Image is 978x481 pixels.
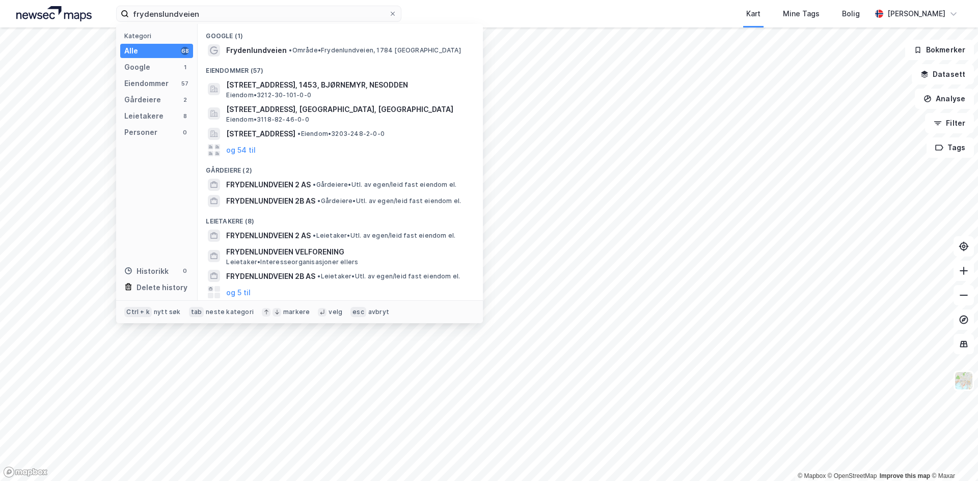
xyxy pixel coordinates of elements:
[124,94,161,106] div: Gårdeiere
[313,181,316,188] span: •
[313,181,456,189] span: Gårdeiere • Utl. av egen/leid fast eiendom el.
[927,432,978,481] div: Kontrollprogram for chat
[297,130,385,138] span: Eiendom • 3203-248-2-0-0
[181,47,189,55] div: 68
[912,64,974,84] button: Datasett
[198,209,483,228] div: Leietakere (8)
[368,308,389,316] div: avbryt
[313,232,316,239] span: •
[206,308,254,316] div: neste kategori
[927,432,978,481] iframe: Chat Widget
[289,46,460,54] span: Område • Frydenlundveien, 1784 [GEOGRAPHIC_DATA]
[905,40,974,60] button: Bokmerker
[198,24,483,42] div: Google (1)
[925,113,974,133] button: Filter
[226,116,309,124] span: Eiendom • 3118-82-46-0-0
[124,307,152,317] div: Ctrl + k
[129,6,389,21] input: Søk på adresse, matrikkel, gårdeiere, leietakere eller personer
[137,281,187,294] div: Delete history
[954,371,973,390] img: Z
[3,466,48,478] a: Mapbox homepage
[226,103,471,116] span: [STREET_ADDRESS], [GEOGRAPHIC_DATA], [GEOGRAPHIC_DATA]
[198,59,483,77] div: Eiendommer (57)
[283,308,310,316] div: markere
[828,472,877,479] a: OpenStreetMap
[226,128,295,140] span: [STREET_ADDRESS]
[329,308,342,316] div: velg
[317,197,461,205] span: Gårdeiere • Utl. av egen/leid fast eiendom el.
[226,246,471,258] span: FRYDENLUNDVEIEN VELFORENING
[181,79,189,88] div: 57
[181,112,189,120] div: 8
[317,272,460,280] span: Leietaker • Utl. av egen/leid fast eiendom el.
[198,158,483,177] div: Gårdeiere (2)
[226,286,251,298] button: og 5 til
[880,472,930,479] a: Improve this map
[313,232,455,240] span: Leietaker • Utl. av egen/leid fast eiendom el.
[124,61,150,73] div: Google
[226,258,358,266] span: Leietaker • Interesseorganisasjoner ellers
[226,230,311,242] span: FRYDENLUNDVEIEN 2 AS
[297,130,301,137] span: •
[887,8,945,20] div: [PERSON_NAME]
[124,126,157,138] div: Personer
[783,8,820,20] div: Mine Tags
[124,32,193,40] div: Kategori
[226,195,315,207] span: FRYDENLUNDVEIEN 2B AS
[226,79,471,91] span: [STREET_ADDRESS], 1453, BJØRNEMYR, NESODDEN
[915,89,974,109] button: Analyse
[189,307,204,317] div: tab
[181,267,189,275] div: 0
[226,91,311,99] span: Eiendom • 3212-30-101-0-0
[289,46,292,54] span: •
[124,265,169,277] div: Historikk
[181,63,189,71] div: 1
[842,8,860,20] div: Bolig
[798,472,826,479] a: Mapbox
[317,197,320,205] span: •
[181,96,189,104] div: 2
[226,179,311,191] span: FRYDENLUNDVEIEN 2 AS
[226,44,287,56] span: Frydenlundveien
[226,270,315,282] span: FRYDENLUNDVEIEN 2B AS
[317,272,320,280] span: •
[124,110,164,122] div: Leietakere
[16,6,92,21] img: logo.a4113a55bc3d86da70a041830d287a7e.svg
[154,308,181,316] div: nytt søk
[927,137,974,158] button: Tags
[350,307,366,317] div: esc
[226,144,256,156] button: og 54 til
[124,45,138,57] div: Alle
[181,128,189,136] div: 0
[746,8,760,20] div: Kart
[124,77,169,90] div: Eiendommer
